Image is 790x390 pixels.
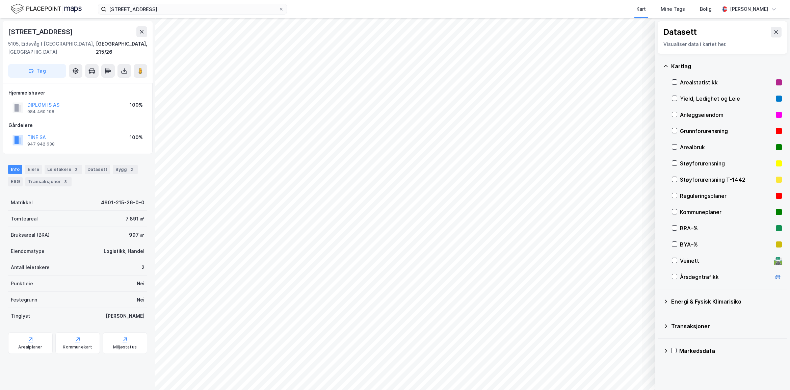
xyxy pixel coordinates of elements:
div: Støyforurensning [680,159,773,167]
div: [PERSON_NAME] [106,312,144,320]
div: Datasett [663,27,697,37]
div: ESG [8,177,23,186]
div: BRA–% [680,224,773,232]
div: Kart [636,5,646,13]
div: Markedsdata [679,347,782,355]
div: Info [8,165,22,174]
iframe: Chat Widget [756,358,790,390]
div: [STREET_ADDRESS] [8,26,74,37]
div: Nei [137,296,144,304]
input: Søk på adresse, matrikkel, gårdeiere, leietakere eller personer [106,4,279,14]
div: [GEOGRAPHIC_DATA], 215/26 [96,40,147,56]
div: Støyforurensning T-1442 [680,176,773,184]
div: Arealstatistikk [680,78,773,86]
div: 984 460 198 [27,109,54,114]
button: Tag [8,64,66,78]
div: 2 [128,166,135,173]
div: Transaksjoner [25,177,72,186]
div: Punktleie [11,280,33,288]
div: 5105, Eidsvåg I [GEOGRAPHIC_DATA], [GEOGRAPHIC_DATA] [8,40,96,56]
div: Kommunekart [63,344,92,350]
div: Festegrunn [11,296,37,304]
div: 2 [73,166,79,173]
div: Kommuneplaner [680,208,773,216]
div: Kartlag [671,62,782,70]
div: Hjemmelshaver [8,89,147,97]
div: Eiere [25,165,42,174]
div: Miljøstatus [113,344,137,350]
div: Veinett [680,257,771,265]
div: 3 [62,178,69,185]
div: Datasett [85,165,110,174]
div: Nei [137,280,144,288]
div: 2 [141,263,144,271]
div: 4601-215-26-0-0 [101,199,144,207]
div: Mine Tags [661,5,685,13]
div: Arealbruk [680,143,773,151]
div: 100% [130,101,143,109]
div: Grunnforurensning [680,127,773,135]
div: Gårdeiere [8,121,147,129]
div: Leietakere [45,165,82,174]
div: 7 891 ㎡ [126,215,144,223]
div: Bruksareal (BRA) [11,231,50,239]
div: Årsdøgntrafikk [680,273,771,281]
div: Transaksjoner [671,322,782,330]
div: Reguleringsplaner [680,192,773,200]
div: Yield, Ledighet og Leie [680,95,773,103]
div: 997 ㎡ [129,231,144,239]
div: Bolig [700,5,712,13]
div: Bygg [113,165,138,174]
div: BYA–% [680,240,773,249]
div: Eiendomstype [11,247,45,255]
div: 947 942 638 [27,141,55,147]
div: 100% [130,133,143,141]
div: Logistikk, Handel [104,247,144,255]
img: logo.f888ab2527a4732fd821a326f86c7f29.svg [11,3,82,15]
div: [PERSON_NAME] [730,5,768,13]
div: Kontrollprogram for chat [756,358,790,390]
div: Antall leietakere [11,263,50,271]
div: Energi & Fysisk Klimarisiko [671,297,782,306]
div: Arealplaner [18,344,42,350]
div: Tinglyst [11,312,30,320]
div: Anleggseiendom [680,111,773,119]
div: Visualiser data i kartet her. [663,40,782,48]
div: 🛣️ [773,256,783,265]
div: Matrikkel [11,199,33,207]
div: Tomteareal [11,215,38,223]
